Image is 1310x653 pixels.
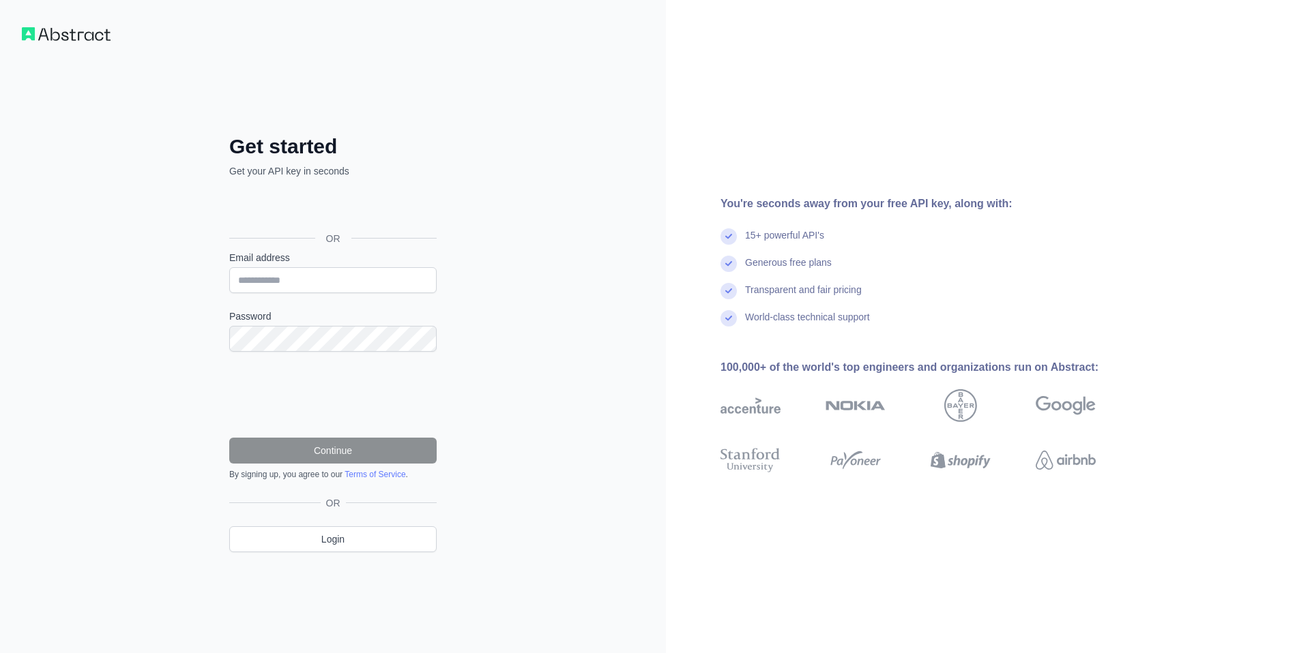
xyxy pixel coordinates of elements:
[229,368,437,421] iframe: reCAPTCHA
[826,389,886,422] img: nokia
[720,445,781,475] img: stanford university
[720,359,1139,376] div: 100,000+ of the world's top engineers and organizations run on Abstract:
[944,389,977,422] img: bayer
[720,256,737,272] img: check mark
[229,438,437,464] button: Continue
[720,283,737,299] img: check mark
[745,283,862,310] div: Transparent and fair pricing
[229,526,437,552] a: Login
[745,228,824,256] div: 15+ powerful API's
[315,232,351,245] span: OR
[229,164,437,178] p: Get your API key in seconds
[229,134,437,159] h2: Get started
[229,251,437,264] label: Email address
[229,469,437,480] div: By signing up, you agree to our .
[345,470,405,479] a: Terms of Service
[22,27,111,41] img: Workflow
[745,256,832,283] div: Generous free plans
[826,445,886,475] img: payoneer
[1036,389,1096,422] img: google
[720,389,781,422] img: accenture
[720,310,737,326] img: check mark
[1036,445,1096,475] img: airbnb
[745,310,870,337] div: World-class technical support
[720,196,1139,212] div: You're seconds away from your free API key, along with:
[321,496,346,510] span: OR
[222,193,441,223] iframe: Sign in with Google Button
[229,309,437,323] label: Password
[931,445,991,475] img: shopify
[720,228,737,245] img: check mark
